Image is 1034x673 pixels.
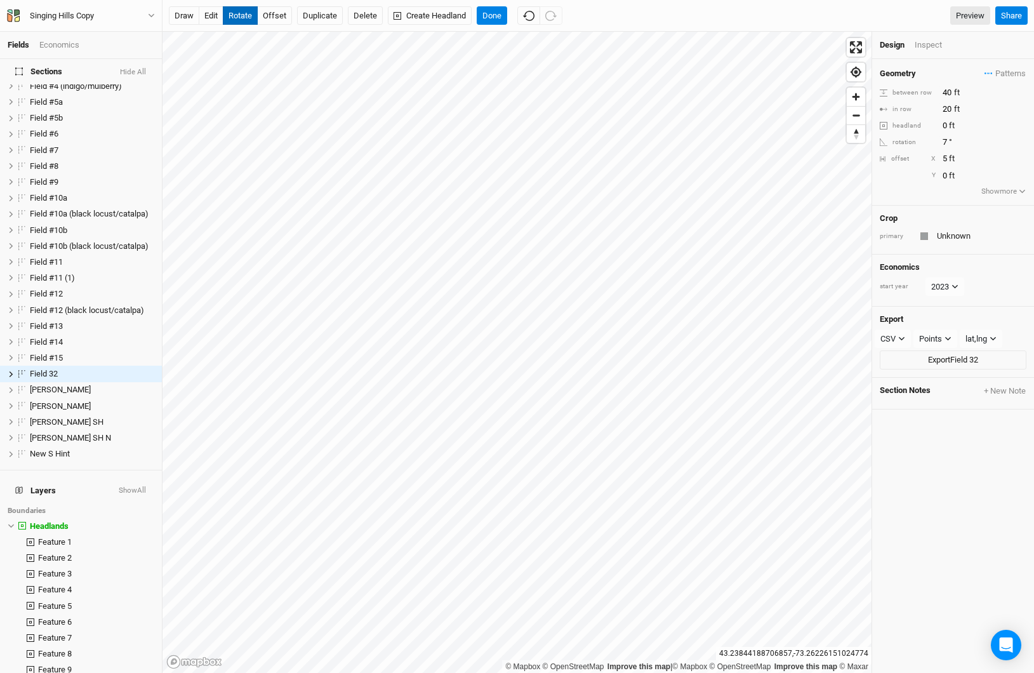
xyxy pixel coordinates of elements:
span: Zoom out [847,107,865,124]
button: Reset bearing to north [847,124,865,143]
div: Feature 5 [38,601,154,611]
a: Mapbox logo [166,655,222,669]
button: Undo (^z) [517,6,540,25]
button: ShowAll [118,486,147,495]
div: lat,lng [965,333,987,345]
div: Feature 4 [38,585,154,595]
span: Field #8 [30,161,58,171]
h4: Crop [880,213,898,223]
span: Field #10a (black locust/catalpa) [30,209,149,218]
span: [PERSON_NAME] [30,385,91,394]
div: Feature 8 [38,649,154,659]
div: Y [891,171,936,180]
canvas: Map [162,32,872,673]
span: Field #13 [30,321,63,331]
button: lat,lng [960,330,1002,349]
div: Field #9 [30,177,154,187]
div: Economics [39,39,79,51]
div: Headlands [30,521,154,531]
h4: Economics [880,262,1026,272]
div: Holly [30,385,154,395]
div: X [931,154,936,164]
span: [PERSON_NAME] SH [30,417,103,427]
div: | [505,660,868,673]
div: Design [880,39,905,51]
div: Field #10a [30,193,154,203]
div: Field #11 (1) [30,273,154,283]
span: Field #12 (black locust/catalpa) [30,305,144,315]
button: Duplicate [297,6,343,25]
span: Find my location [847,63,865,81]
div: Field #11 [30,257,154,267]
span: Feature 4 [38,585,72,594]
span: Field #10b [30,225,67,235]
button: Share [995,6,1028,25]
div: Field #15 [30,353,154,363]
a: OpenStreetMap [710,662,771,671]
span: Field #4 (indigo/mulberry) [30,81,122,91]
span: [PERSON_NAME] [30,401,91,411]
button: Hide All [119,68,147,77]
div: Feature 6 [38,617,154,627]
span: Patterns [984,67,1026,80]
button: Done [477,6,507,25]
span: Feature 2 [38,553,72,563]
button: rotate [223,6,258,25]
div: Holly Pomona [30,401,154,411]
span: Feature 8 [38,649,72,658]
span: Sections [15,67,62,77]
h4: Export [880,314,1026,324]
input: Select Crop [933,229,1026,244]
button: Patterns [984,67,1026,81]
div: Feature 3 [38,569,154,579]
button: offset [257,6,292,25]
div: Field #14 [30,337,154,347]
div: New S Hint [30,449,154,459]
span: Headlands [30,521,69,531]
button: 2023 [925,277,964,297]
a: Maxar [839,662,868,671]
a: Fields [8,40,29,50]
div: Singing Hills Copy [30,10,94,22]
a: OpenStreetMap [543,662,604,671]
span: Field #7 [30,145,58,155]
span: Field #6 [30,129,58,138]
div: Inspect [915,39,960,51]
span: Field #15 [30,353,63,363]
span: [PERSON_NAME] SH N [30,433,111,443]
button: Points [913,330,957,349]
div: in row [880,105,936,114]
div: Feature 1 [38,537,154,547]
a: Improve this map [774,662,837,671]
span: Section Notes [880,385,931,397]
button: Zoom in [847,88,865,106]
div: CSV [880,333,896,345]
button: Redo (^Z) [540,6,562,25]
div: Field #8 [30,161,154,171]
div: Field #12 (black locust/catalpa) [30,305,154,316]
div: primary [880,232,911,241]
span: Field 32 [30,369,58,378]
div: Field #10a (black locust/catalpa) [30,209,154,219]
div: Field #5a [30,97,154,107]
button: draw [169,6,199,25]
span: Feature 3 [38,569,72,578]
button: CSV [875,330,911,349]
span: Field #14 [30,337,63,347]
span: Layers [15,486,56,496]
button: Delete [348,6,383,25]
div: Field #6 [30,129,154,139]
button: Zoom out [847,106,865,124]
div: Feature 2 [38,553,154,563]
button: Singing Hills Copy [6,9,156,23]
button: Showmore [981,185,1027,198]
span: Feature 5 [38,601,72,611]
div: 43.23844188706857 , -73.26226151024774 [716,647,872,660]
span: Feature 7 [38,633,72,643]
span: Field #10a [30,193,67,203]
div: offset [891,154,909,164]
button: Create Headland [388,6,472,25]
